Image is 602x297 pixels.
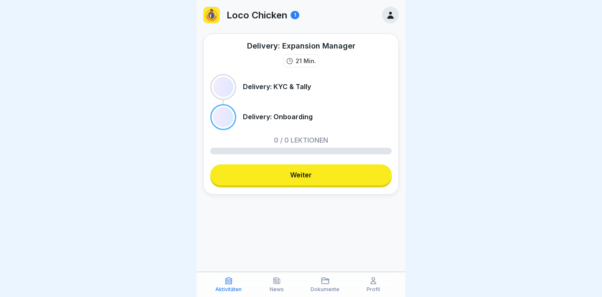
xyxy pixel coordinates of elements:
p: Loco Chicken [227,10,287,20]
a: Weiter [210,164,392,185]
p: Profil [367,287,380,292]
p: Delivery: KYC & Tally [243,83,311,91]
div: Delivery: Expansion Manager [247,41,355,51]
img: loco.jpg [204,7,219,23]
div: 1 [291,11,299,19]
p: Aktivitäten [215,287,242,292]
p: News [270,287,284,292]
p: Delivery: Onboarding [243,113,313,121]
p: 21 Min. [296,56,316,65]
p: 0 / 0 Lektionen [274,137,328,143]
p: Dokumente [311,287,339,292]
